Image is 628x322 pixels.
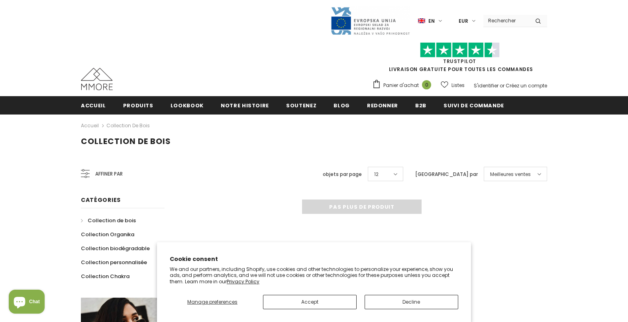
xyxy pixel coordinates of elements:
[490,170,531,178] span: Meilleures ventes
[334,102,350,109] span: Blog
[81,259,147,266] span: Collection personnalisée
[500,82,504,89] span: or
[483,15,529,26] input: Search Site
[81,136,171,147] span: Collection de bois
[367,102,398,109] span: Redonner
[221,96,269,114] a: Notre histoire
[286,102,316,109] span: soutenez
[444,96,504,114] a: Suivi de commande
[383,81,419,89] span: Panier d'achat
[123,102,153,109] span: Produits
[365,295,458,309] button: Decline
[263,295,357,309] button: Accept
[170,266,458,285] p: We and our partners, including Shopify, use cookies and other technologies to personalize your ex...
[81,121,99,130] a: Accueil
[81,213,136,227] a: Collection de bois
[451,81,465,89] span: Listes
[506,82,547,89] a: Créez un compte
[286,96,316,114] a: soutenez
[459,17,468,25] span: EUR
[88,217,136,224] span: Collection de bois
[441,78,465,92] a: Listes
[81,231,134,238] span: Collection Organika
[171,102,204,109] span: Lookbook
[170,295,255,309] button: Manage preferences
[6,290,47,316] inbox-online-store-chat: Shopify online store chat
[95,170,123,178] span: Affiner par
[81,245,150,252] span: Collection biodégradable
[415,102,426,109] span: B2B
[81,68,113,90] img: Cas MMORE
[372,46,547,73] span: LIVRAISON GRATUITE POUR TOUTES LES COMMANDES
[330,17,410,24] a: Javni Razpis
[420,42,500,58] img: Faites confiance aux étoiles pilotes
[171,96,204,114] a: Lookbook
[444,102,504,109] span: Suivi de commande
[428,17,435,25] span: en
[81,255,147,269] a: Collection personnalisée
[81,196,121,204] span: Catégories
[221,102,269,109] span: Notre histoire
[227,278,259,285] a: Privacy Policy
[323,170,362,178] label: objets par page
[170,255,458,263] h2: Cookie consent
[330,6,410,36] img: Javni Razpis
[415,170,478,178] label: [GEOGRAPHIC_DATA] par
[81,269,130,283] a: Collection Chakra
[372,79,435,91] a: Panier d'achat 0
[81,241,150,255] a: Collection biodégradable
[418,18,425,24] img: i-lang-1.png
[81,227,134,241] a: Collection Organika
[474,82,498,89] a: S'identifier
[106,122,150,129] a: Collection de bois
[81,102,106,109] span: Accueil
[334,96,350,114] a: Blog
[123,96,153,114] a: Produits
[81,273,130,280] span: Collection Chakra
[415,96,426,114] a: B2B
[374,170,379,178] span: 12
[443,58,476,65] a: TrustPilot
[81,96,106,114] a: Accueil
[187,298,237,305] span: Manage preferences
[422,80,431,89] span: 0
[367,96,398,114] a: Redonner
